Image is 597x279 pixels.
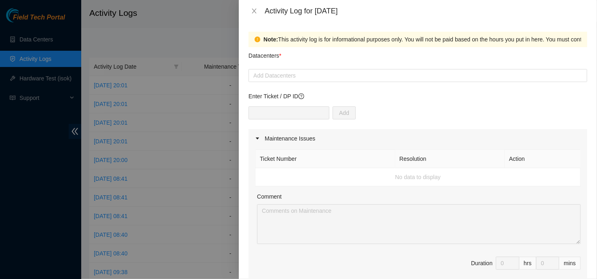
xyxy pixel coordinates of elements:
[255,168,581,186] td: No data to display
[249,92,587,101] p: Enter Ticket / DP ID
[559,257,581,270] div: mins
[471,259,493,268] div: Duration
[257,204,581,244] textarea: Comment
[505,150,581,168] th: Action
[249,129,587,148] div: Maintenance Issues
[251,8,257,14] span: close
[298,93,304,99] span: question-circle
[264,35,278,44] strong: Note:
[249,7,260,15] button: Close
[395,150,505,168] th: Resolution
[257,192,282,201] label: Comment
[249,47,281,60] p: Datacenters
[265,6,587,15] div: Activity Log for [DATE]
[255,150,395,168] th: Ticket Number
[519,257,536,270] div: hrs
[255,37,260,42] span: exclamation-circle
[255,136,260,141] span: caret-right
[333,106,356,119] button: Add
